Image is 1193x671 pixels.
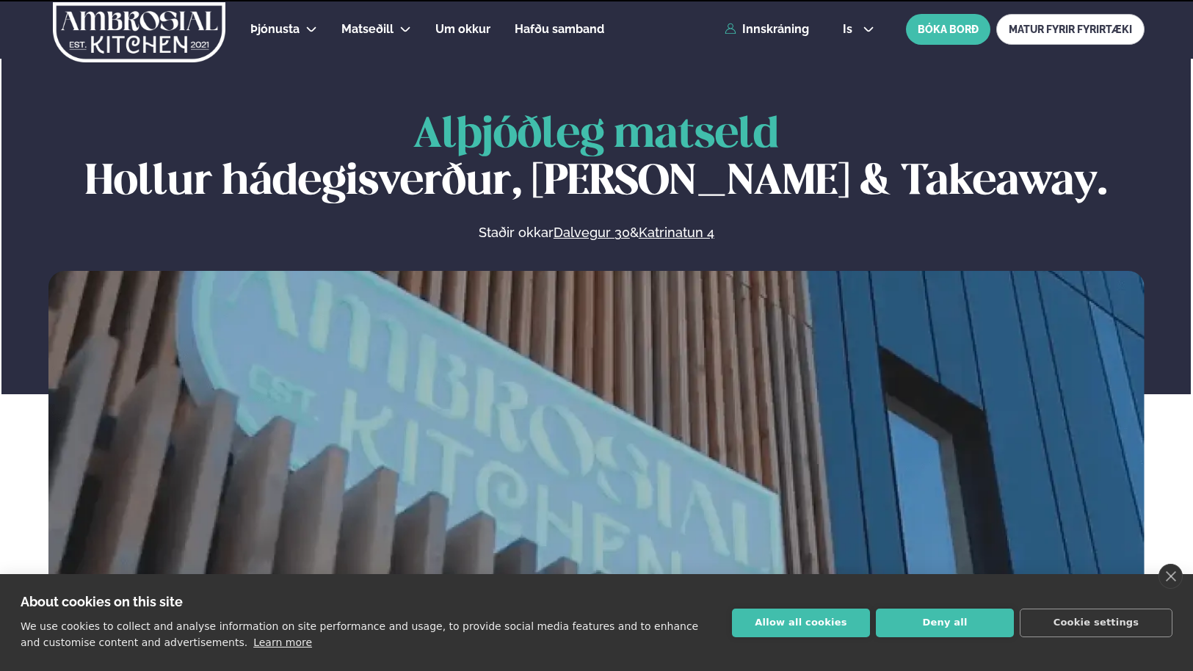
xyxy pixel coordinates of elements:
a: Dalvegur 30 [554,224,630,242]
a: Learn more [253,636,312,648]
span: Matseðill [341,22,394,36]
button: Cookie settings [1020,609,1172,637]
p: Staðir okkar & [319,224,874,242]
a: close [1158,564,1183,589]
span: Um okkur [435,22,490,36]
strong: About cookies on this site [21,594,183,609]
span: is [843,23,857,35]
a: Þjónusta [250,21,300,38]
a: Hafðu samband [515,21,604,38]
button: is [831,23,886,35]
span: Hafðu samband [515,22,604,36]
span: Alþjóðleg matseld [413,115,779,156]
span: Þjónusta [250,22,300,36]
a: Innskráning [725,23,809,36]
h1: Hollur hádegisverður, [PERSON_NAME] & Takeaway. [48,112,1145,206]
button: Deny all [876,609,1014,637]
p: We use cookies to collect and analyse information on site performance and usage, to provide socia... [21,620,698,648]
button: Allow all cookies [732,609,870,637]
a: MATUR FYRIR FYRIRTÆKI [996,14,1145,45]
button: BÓKA BORÐ [906,14,990,45]
a: Um okkur [435,21,490,38]
img: logo [51,2,227,62]
a: Matseðill [341,21,394,38]
a: Katrinatun 4 [639,224,714,242]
